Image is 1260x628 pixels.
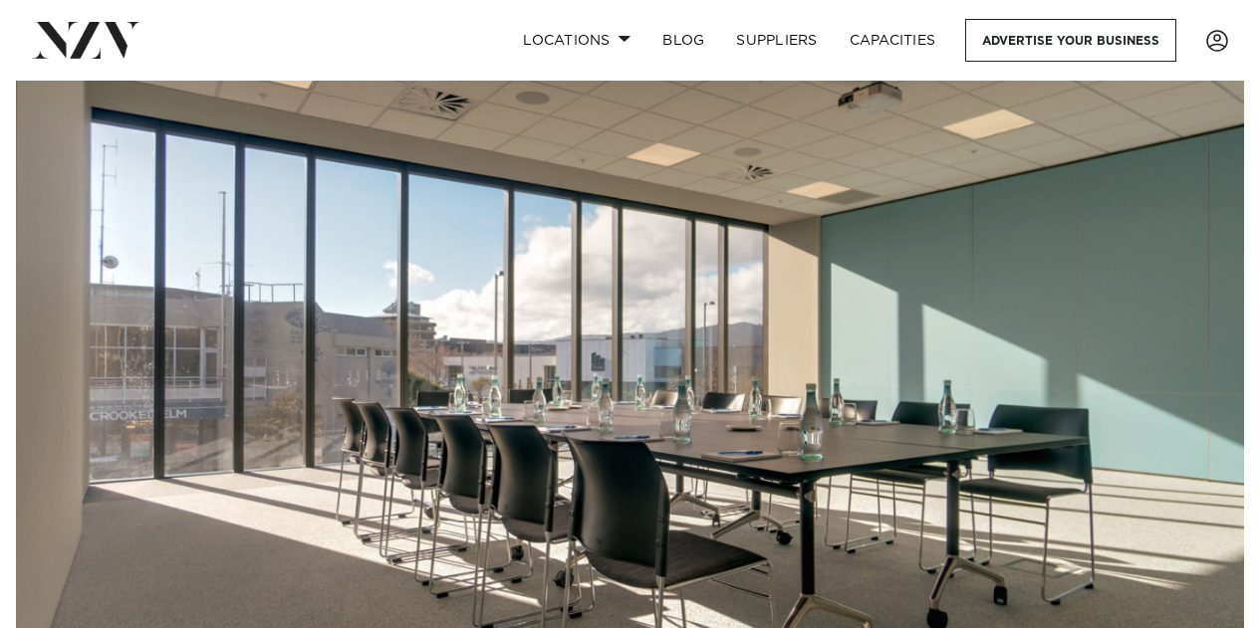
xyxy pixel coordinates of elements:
[834,19,952,62] a: Capacities
[507,19,646,62] a: Locations
[646,19,720,62] a: BLOG
[32,22,140,58] img: nzv-logo.png
[720,19,833,62] a: SUPPLIERS
[965,19,1176,62] a: Advertise your business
